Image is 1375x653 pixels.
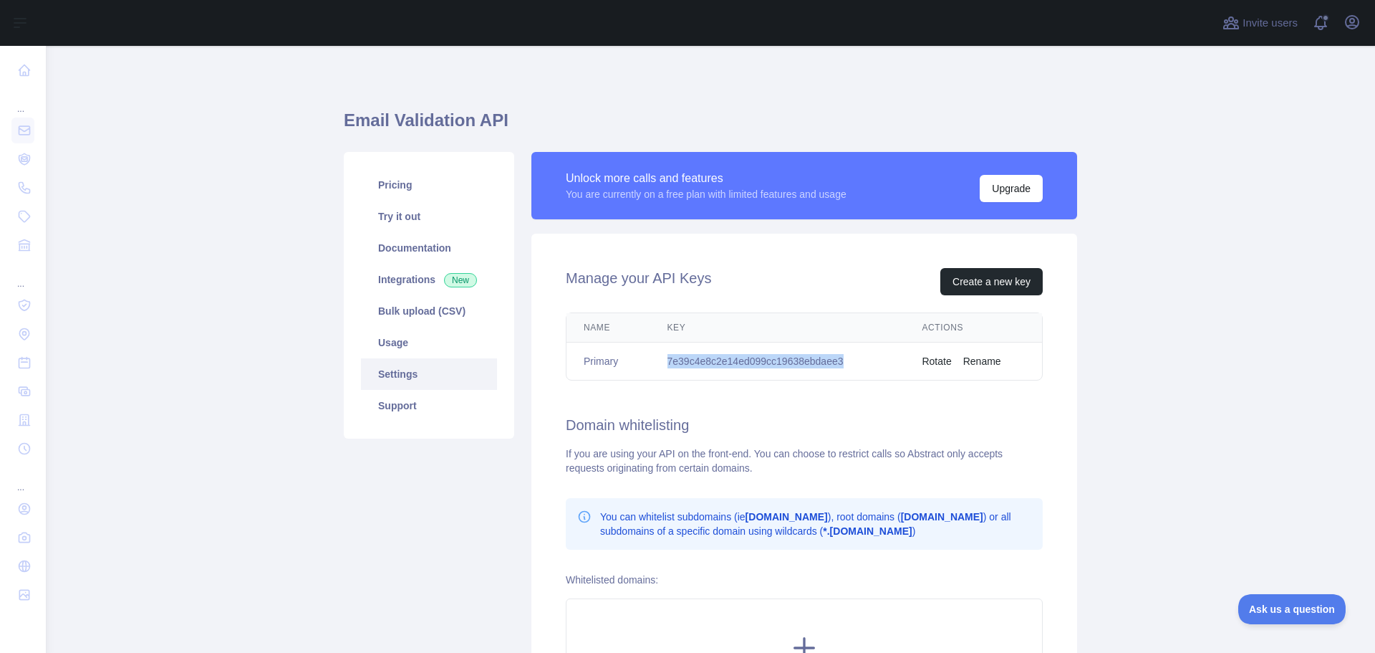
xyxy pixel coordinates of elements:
b: [DOMAIN_NAME] [901,511,983,523]
th: Name [566,313,650,343]
div: ... [11,86,34,115]
button: Create a new key [940,268,1043,295]
h1: Email Validation API [344,109,1077,143]
div: ... [11,464,34,493]
p: You can whitelist subdomains (ie ), root domains ( ) or all subdomains of a specific domain using... [600,510,1031,538]
b: [DOMAIN_NAME] [746,511,828,523]
button: Upgrade [980,175,1043,202]
a: Documentation [361,232,497,264]
b: *.[DOMAIN_NAME] [823,525,912,537]
h2: Manage your API Keys [566,268,711,295]
div: You are currently on a free plan with limited features and usage [566,187,846,201]
span: Invite users [1243,15,1298,32]
a: Settings [361,358,497,390]
a: Usage [361,327,497,358]
th: Actions [904,313,1042,343]
a: Support [361,390,497,421]
td: Primary [566,343,650,381]
h2: Domain whitelisting [566,415,1043,435]
div: Unlock more calls and features [566,170,846,187]
th: Key [650,313,905,343]
button: Rotate [922,354,951,368]
button: Rename [963,354,1001,368]
a: Pricing [361,169,497,201]
span: New [444,273,477,287]
div: ... [11,261,34,290]
a: Try it out [361,201,497,232]
iframe: Toggle Customer Support [1238,594,1346,624]
a: Integrations New [361,264,497,295]
a: Bulk upload (CSV) [361,295,497,327]
label: Whitelisted domains: [566,574,658,586]
button: Invite users [1220,11,1301,34]
div: If you are using your API on the front-end. You can choose to restrict calls so Abstract only acc... [566,447,1043,475]
td: 7e39c4e8c2e14ed099cc19638ebdaee3 [650,343,905,381]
